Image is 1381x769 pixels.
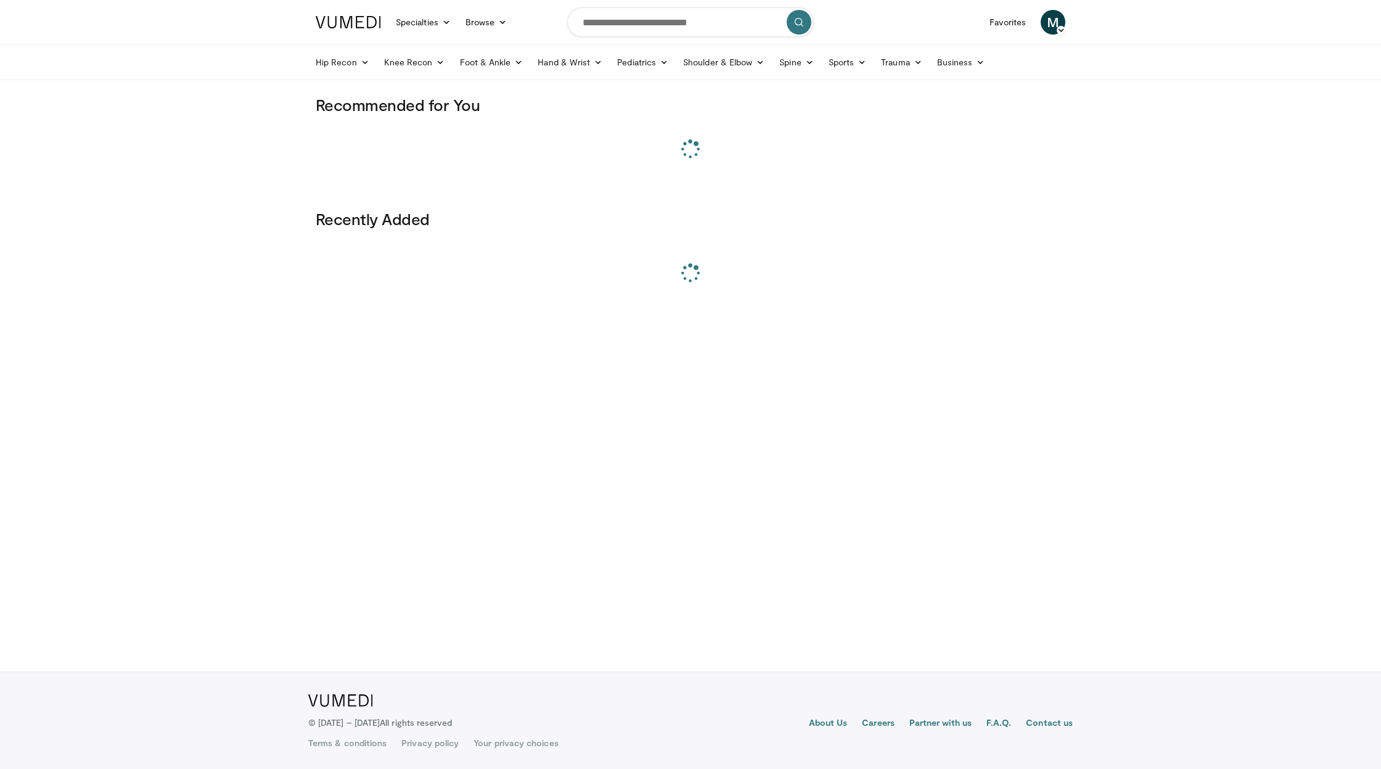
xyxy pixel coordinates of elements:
a: Foot & Ankle [453,50,531,75]
a: M [1041,10,1065,35]
a: Contact us [1026,717,1073,731]
a: Knee Recon [377,50,453,75]
a: About Us [809,717,848,731]
a: Hip Recon [308,50,377,75]
a: Terms & conditions [308,737,387,749]
a: Spine [772,50,821,75]
h3: Recently Added [316,209,1065,229]
a: Shoulder & Elbow [676,50,772,75]
a: Careers [862,717,895,731]
a: Partner with us [909,717,972,731]
span: All rights reserved [380,717,452,728]
a: F.A.Q. [986,717,1011,731]
a: Trauma [874,50,930,75]
a: Browse [458,10,515,35]
a: Favorites [982,10,1033,35]
img: VuMedi Logo [308,694,373,707]
a: Sports [821,50,874,75]
h3: Recommended for You [316,95,1065,115]
img: VuMedi Logo [316,16,381,28]
a: Specialties [388,10,458,35]
a: Privacy policy [401,737,459,749]
a: Hand & Wrist [530,50,610,75]
p: © [DATE] – [DATE] [308,717,453,729]
a: Business [930,50,993,75]
input: Search topics, interventions [567,7,814,37]
a: Pediatrics [610,50,676,75]
a: Your privacy choices [473,737,558,749]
